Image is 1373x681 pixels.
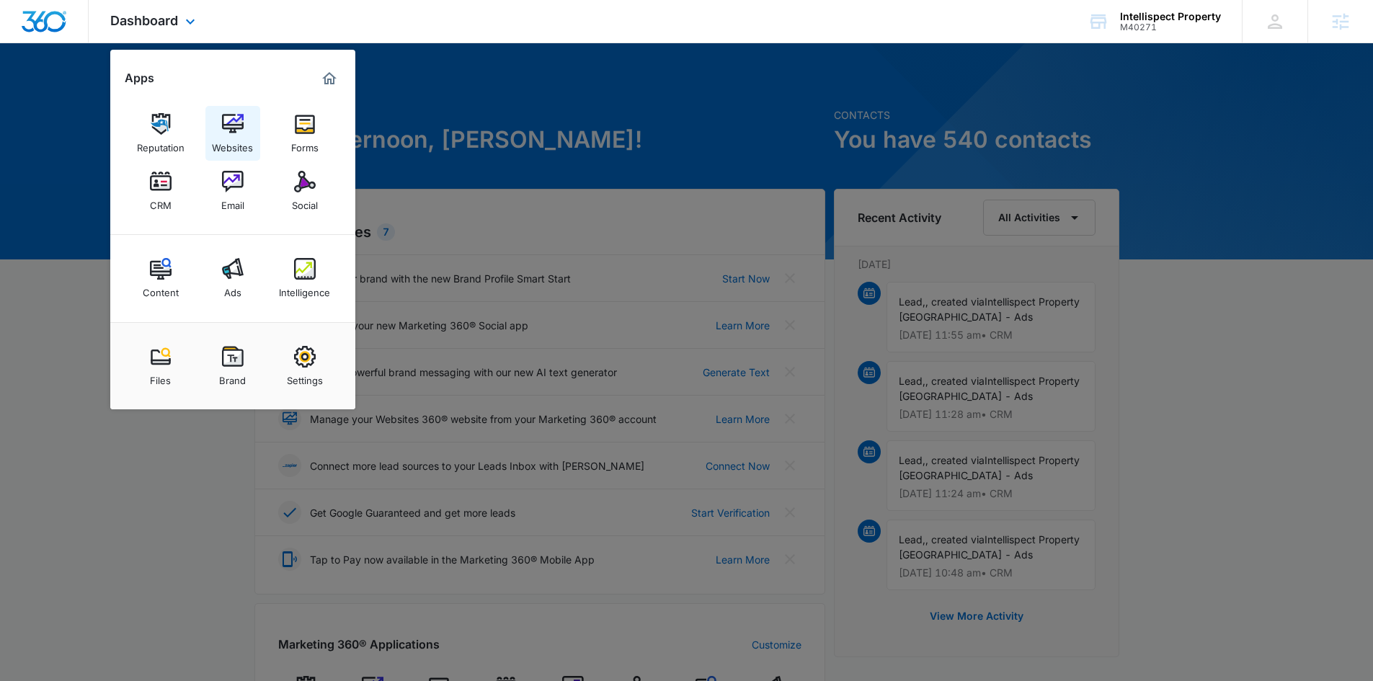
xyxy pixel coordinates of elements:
a: Reputation [133,106,188,161]
div: CRM [150,192,172,211]
a: Brand [205,339,260,393]
div: Reputation [137,135,185,153]
div: Settings [287,368,323,386]
a: Intelligence [277,251,332,306]
div: Content [143,280,179,298]
div: Files [150,368,171,386]
span: Dashboard [110,13,178,28]
div: account id [1120,22,1221,32]
div: Email [221,192,244,211]
a: CRM [133,164,188,218]
h2: Apps [125,71,154,85]
div: Ads [224,280,241,298]
a: Settings [277,339,332,393]
div: account name [1120,11,1221,22]
a: Websites [205,106,260,161]
a: Content [133,251,188,306]
a: Email [205,164,260,218]
div: Websites [212,135,253,153]
a: Social [277,164,332,218]
div: Brand [219,368,246,386]
a: Marketing 360® Dashboard [318,67,341,90]
div: Intelligence [279,280,330,298]
div: Social [292,192,318,211]
a: Forms [277,106,332,161]
div: Forms [291,135,319,153]
a: Ads [205,251,260,306]
a: Files [133,339,188,393]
